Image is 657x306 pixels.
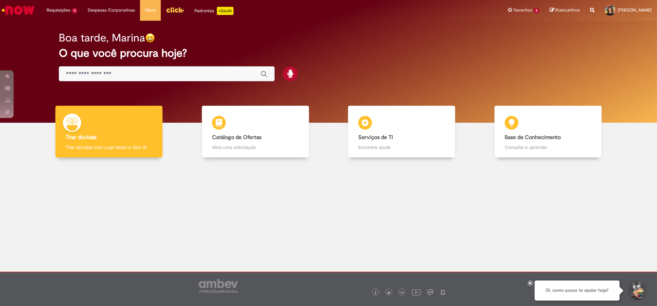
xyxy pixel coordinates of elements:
div: Oi, como posso te ajudar hoje? [535,280,620,301]
a: Catálogo de Ofertas Abra uma solicitação [182,106,329,158]
span: [PERSON_NAME] [618,7,652,13]
img: logo_footer_twitter.png [387,291,391,294]
div: Padroniza [194,7,234,15]
a: Base de Conhecimento Consulte e aprenda [475,106,621,158]
img: happy-face.png [145,33,155,43]
button: Iniciar Conversa de Suporte [626,280,647,301]
img: logo_footer_youtube.png [412,288,421,296]
span: 2 [534,8,539,14]
b: Serviços de TI [358,134,393,141]
p: Encontre ajuda [358,144,445,151]
img: click_logo_yellow_360x200.png [166,5,184,15]
span: More [145,7,156,14]
b: Tirar dúvidas [66,134,97,141]
b: Base de Conhecimento [505,134,561,141]
p: +GenAi [217,7,234,15]
span: Requisições [47,7,70,14]
h2: O que você procura hoje? [59,47,598,59]
b: Catálogo de Ofertas [212,134,261,141]
img: logo_footer_naosei.png [440,289,446,295]
img: logo_footer_facebook.png [374,291,377,294]
a: Tirar dúvidas Tirar dúvidas com Lupi Assist e Gen Ai [36,106,182,158]
img: logo_footer_workplace.png [427,289,433,295]
p: Abra uma solicitação [212,144,299,151]
h2: Boa tarde, Marina [59,32,145,44]
p: Tirar dúvidas com Lupi Assist e Gen Ai [66,144,152,151]
img: logo_footer_ambev_rotulo_gray.png [199,279,238,293]
span: Rascunhos [555,7,580,13]
a: Rascunhos [550,7,580,14]
span: Favoritos [514,7,532,14]
img: ServiceNow [1,3,36,17]
a: Serviços de TI Encontre ajuda [329,106,475,158]
span: Despesas Corporativas [88,7,135,14]
span: 4 [72,8,77,14]
img: logo_footer_linkedin.png [401,291,404,295]
p: Consulte e aprenda [505,144,591,151]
